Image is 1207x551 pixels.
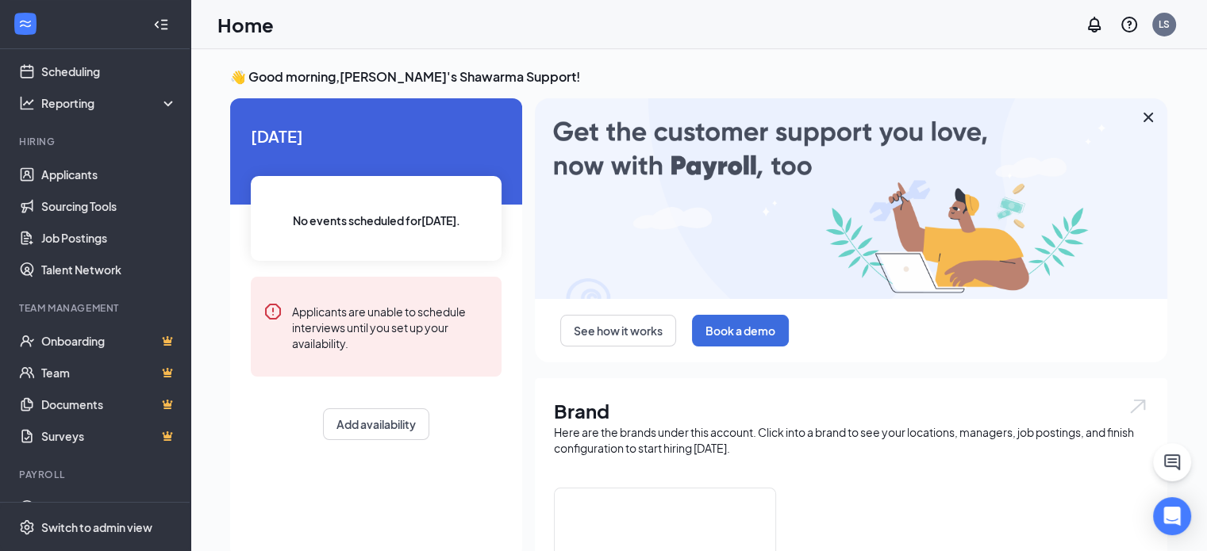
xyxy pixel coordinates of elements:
[554,424,1148,456] div: Here are the brands under this account. Click into a brand to see your locations, managers, job p...
[19,95,35,111] svg: Analysis
[1085,15,1104,34] svg: Notifications
[41,388,177,420] a: DocumentsCrown
[263,302,283,321] svg: Error
[1128,397,1148,415] img: open.6027fd2a22e1237b5b06.svg
[153,17,169,33] svg: Collapse
[19,519,35,535] svg: Settings
[41,190,177,222] a: Sourcing Tools
[19,468,174,481] div: Payroll
[1139,108,1158,127] svg: Cross
[41,159,177,190] a: Applicants
[17,16,33,32] svg: WorkstreamLogo
[19,301,174,315] div: Team Management
[217,11,274,38] h1: Home
[1153,497,1191,535] div: Open Intercom Messenger
[41,254,177,285] a: Talent Network
[41,519,152,535] div: Switch to admin view
[293,212,460,229] span: No events scheduled for [DATE] .
[251,124,502,148] span: [DATE]
[41,55,177,87] a: Scheduling
[41,492,177,523] a: PayrollCrown
[554,397,1148,424] h1: Brand
[560,315,676,346] button: See how it works
[19,135,174,148] div: Hiring
[292,302,489,351] div: Applicants are unable to schedule interviews until you set up your availability.
[1163,453,1182,472] svg: ChatActive
[1153,443,1191,481] button: ChatActive
[41,420,177,452] a: SurveysCrown
[1120,15,1139,34] svg: QuestionInfo
[41,95,178,111] div: Reporting
[1159,17,1170,31] div: LS
[41,222,177,254] a: Job Postings
[535,98,1167,299] img: payroll-large.gif
[41,357,177,388] a: TeamCrown
[692,315,789,346] button: Book a demo
[230,68,1167,86] h3: 👋 Good morning, [PERSON_NAME]'s Shawarma Support !
[41,325,177,357] a: OnboardingCrown
[323,408,429,440] button: Add availability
